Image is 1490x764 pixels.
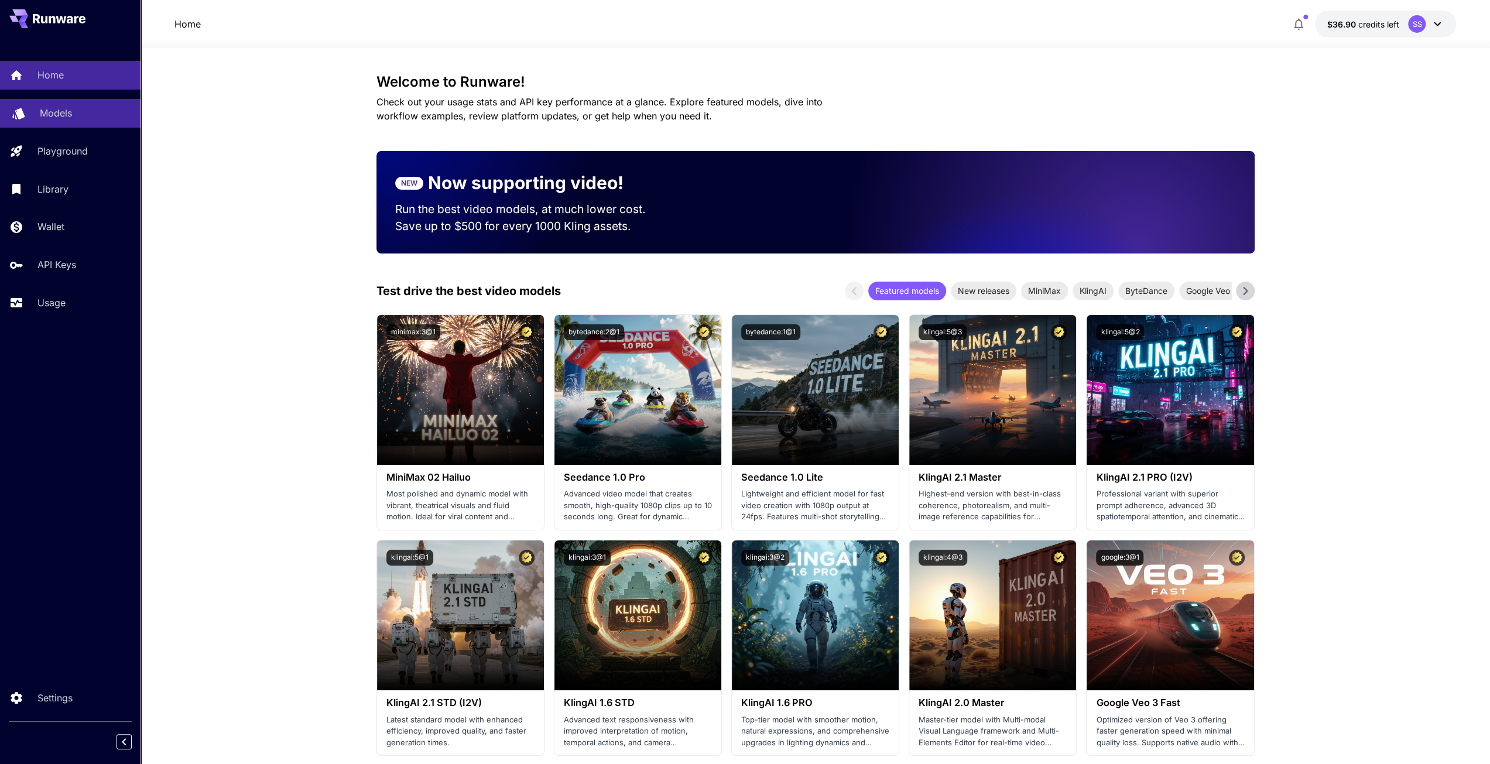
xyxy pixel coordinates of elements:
[696,324,712,340] button: Certified Model – Vetted for best performance and includes a commercial license.
[696,550,712,566] button: Certified Model – Vetted for best performance and includes a commercial license.
[919,550,967,566] button: klingai:4@3
[1096,714,1244,749] p: Optimized version of Veo 3 offering faster generation speed with minimal quality loss. Supports n...
[554,315,721,465] img: alt
[1229,550,1245,566] button: Certified Model – Vetted for best performance and includes a commercial license.
[386,550,433,566] button: klingai:5@1
[732,315,899,465] img: alt
[37,68,64,82] p: Home
[386,488,535,523] p: Most polished and dynamic model with vibrant, theatrical visuals and fluid motion. Ideal for vira...
[428,170,624,196] p: Now supporting video!
[377,315,544,465] img: alt
[1118,285,1174,297] span: ByteDance
[564,488,712,523] p: Advanced video model that creates smooth, high-quality 1080p clips up to 10 seconds long. Great f...
[741,324,800,340] button: bytedance:1@1
[874,550,889,566] button: Certified Model – Vetted for best performance and includes a commercial license.
[1087,540,1253,690] img: alt
[519,324,535,340] button: Certified Model – Vetted for best performance and includes a commercial license.
[37,182,68,196] p: Library
[564,324,624,340] button: bytedance:2@1
[564,697,712,708] h3: KlingAI 1.6 STD
[1021,285,1068,297] span: MiniMax
[174,17,201,31] nav: breadcrumb
[741,472,889,483] h3: Seedance 1.0 Lite
[741,697,889,708] h3: KlingAI 1.6 PRO
[376,74,1255,90] h3: Welcome to Runware!
[564,714,712,749] p: Advanced text responsiveness with improved interpretation of motion, temporal actions, and camera...
[1408,15,1426,33] div: SS
[376,282,561,300] p: Test drive the best video models
[919,324,967,340] button: klingai:5@3
[1087,315,1253,465] img: alt
[1096,472,1244,483] h3: KlingAI 2.1 PRO (I2V)
[37,296,66,310] p: Usage
[919,472,1067,483] h3: KlingAI 2.1 Master
[386,472,535,483] h3: MiniMax 02 Hailuo
[919,488,1067,523] p: Highest-end version with best-in-class coherence, photorealism, and multi-image reference capabil...
[919,697,1067,708] h3: KlingAI 2.0 Master
[564,472,712,483] h3: Seedance 1.0 Pro
[554,540,721,690] img: alt
[519,550,535,566] button: Certified Model – Vetted for best performance and includes a commercial license.
[1118,282,1174,300] div: ByteDance
[564,550,611,566] button: klingai:3@1
[125,731,141,752] div: Collapse sidebar
[919,714,1067,749] p: Master-tier model with Multi-modal Visual Language framework and Multi-Elements Editor for real-t...
[868,282,946,300] div: Featured models
[1315,11,1456,37] button: $36.89925SS
[1051,550,1067,566] button: Certified Model – Vetted for best performance and includes a commercial license.
[951,285,1016,297] span: New releases
[37,691,73,705] p: Settings
[1179,282,1237,300] div: Google Veo
[395,218,668,235] p: Save up to $500 for every 1000 Kling assets.
[1327,19,1358,29] span: $36.90
[1096,697,1244,708] h3: Google Veo 3 Fast
[1096,324,1144,340] button: klingai:5@2
[1179,285,1237,297] span: Google Veo
[377,540,544,690] img: alt
[37,144,88,158] p: Playground
[741,714,889,749] p: Top-tier model with smoother motion, natural expressions, and comprehensive upgrades in lighting ...
[1073,282,1114,300] div: KlingAI
[37,258,76,272] p: API Keys
[1051,324,1067,340] button: Certified Model – Vetted for best performance and includes a commercial license.
[1358,19,1399,29] span: credits left
[868,285,946,297] span: Featured models
[376,96,823,122] span: Check out your usage stats and API key performance at a glance. Explore featured models, dive int...
[395,201,668,218] p: Run the best video models, at much lower cost.
[40,106,72,120] p: Models
[386,697,535,708] h3: KlingAI 2.1 STD (I2V)
[37,220,64,234] p: Wallet
[117,734,132,749] button: Collapse sidebar
[951,282,1016,300] div: New releases
[909,315,1076,465] img: alt
[909,540,1076,690] img: alt
[1096,550,1143,566] button: google:3@1
[386,714,535,749] p: Latest standard model with enhanced efficiency, improved quality, and faster generation times.
[741,550,789,566] button: klingai:3@2
[1096,488,1244,523] p: Professional variant with superior prompt adherence, advanced 3D spatiotemporal attention, and ci...
[1327,18,1399,30] div: $36.89925
[174,17,201,31] a: Home
[741,488,889,523] p: Lightweight and efficient model for fast video creation with 1080p output at 24fps. Features mult...
[1021,282,1068,300] div: MiniMax
[874,324,889,340] button: Certified Model – Vetted for best performance and includes a commercial license.
[1073,285,1114,297] span: KlingAI
[401,178,417,189] p: NEW
[1229,324,1245,340] button: Certified Model – Vetted for best performance and includes a commercial license.
[732,540,899,690] img: alt
[386,324,440,340] button: minimax:3@1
